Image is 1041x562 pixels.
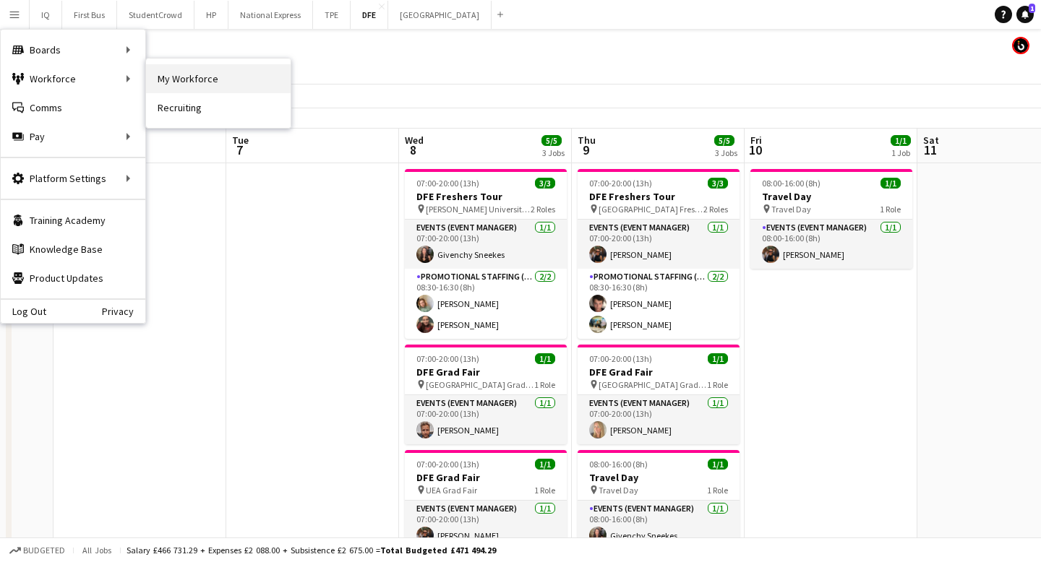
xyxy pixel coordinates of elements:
span: 07:00-20:00 (13h) [589,178,652,189]
a: Training Academy [1,206,145,235]
span: Total Budgeted £471 494.29 [380,545,496,555]
span: Fri [750,134,762,147]
span: 5/5 [541,135,562,146]
span: 1/1 [535,353,555,364]
app-card-role: Events (Event Manager)1/108:00-16:00 (8h)[PERSON_NAME] [750,220,912,269]
span: 1 [1029,4,1035,13]
span: 2 Roles [703,204,728,215]
app-job-card: 07:00-20:00 (13h)3/3DFE Freshers Tour [GEOGRAPHIC_DATA] Freshers Fair2 RolesEvents (Event Manager... [578,169,740,339]
span: 1/1 [535,459,555,470]
h3: DFE Freshers Tour [578,190,740,203]
span: Travel Day [599,485,638,496]
app-card-role: Events (Event Manager)1/107:00-20:00 (13h)[PERSON_NAME] [405,501,567,550]
span: 08:00-16:00 (8h) [762,178,821,189]
span: [GEOGRAPHIC_DATA] Grad Fair [599,379,707,390]
button: HP [194,1,228,29]
span: 10 [748,142,762,158]
span: 1/1 [891,135,911,146]
span: 1/1 [708,353,728,364]
span: 07:00-20:00 (13h) [416,178,479,189]
a: Recruiting [146,93,291,122]
h3: DFE Grad Fair [405,366,567,379]
span: 3/3 [708,178,728,189]
div: 3 Jobs [542,147,565,158]
app-card-role: Promotional Staffing (Brand Ambassadors)2/208:30-16:30 (8h)[PERSON_NAME][PERSON_NAME] [578,269,740,339]
span: 08:00-16:00 (8h) [589,459,648,470]
app-card-role: Events (Event Manager)1/107:00-20:00 (13h)Givenchy Sneekes [405,220,567,269]
span: [GEOGRAPHIC_DATA] Grad Fair [426,379,534,390]
button: First Bus [62,1,117,29]
a: Log Out [1,306,46,317]
span: Budgeted [23,545,65,555]
span: [GEOGRAPHIC_DATA] Freshers Fair [599,204,703,215]
app-job-card: 07:00-20:00 (13h)1/1DFE Grad Fair UEA Grad Fair1 RoleEvents (Event Manager)1/107:00-20:00 (13h)[P... [405,450,567,550]
a: Product Updates [1,264,145,293]
div: Pay [1,122,145,151]
a: Comms [1,93,145,122]
h3: Travel Day [750,190,912,203]
button: National Express [228,1,313,29]
span: 5/5 [714,135,734,146]
span: 3/3 [535,178,555,189]
span: 1 Role [534,379,555,390]
span: Travel Day [771,204,811,215]
span: 1 Role [880,204,901,215]
button: [GEOGRAPHIC_DATA] [388,1,492,29]
span: Wed [405,134,424,147]
app-job-card: 07:00-20:00 (13h)1/1DFE Grad Fair [GEOGRAPHIC_DATA] Grad Fair1 RoleEvents (Event Manager)1/107:00... [405,345,567,444]
div: Platform Settings [1,164,145,193]
span: 11 [921,142,939,158]
app-card-role: Promotional Staffing (Brand Ambassadors)2/208:30-16:30 (8h)[PERSON_NAME][PERSON_NAME] [405,269,567,339]
span: 7 [230,142,249,158]
span: All jobs [80,545,114,555]
a: My Workforce [146,64,291,93]
app-job-card: 07:00-20:00 (13h)1/1DFE Grad Fair [GEOGRAPHIC_DATA] Grad Fair1 RoleEvents (Event Manager)1/107:00... [578,345,740,444]
span: Tue [232,134,249,147]
span: 1 Role [534,485,555,496]
span: 07:00-20:00 (13h) [416,353,479,364]
h3: DFE Freshers Tour [405,190,567,203]
div: Boards [1,35,145,64]
app-job-card: 07:00-20:00 (13h)3/3DFE Freshers Tour [PERSON_NAME] University Freshers Fair2 RolesEvents (Event ... [405,169,567,339]
span: [PERSON_NAME] University Freshers Fair [426,204,531,215]
div: 1 Job [891,147,910,158]
span: Thu [578,134,596,147]
div: Workforce [1,64,145,93]
h3: DFE Grad Fair [578,366,740,379]
button: IQ [30,1,62,29]
button: DFE [351,1,388,29]
span: 2 Roles [531,204,555,215]
span: UEA Grad Fair [426,485,477,496]
div: 3 Jobs [715,147,737,158]
app-card-role: Events (Event Manager)1/107:00-20:00 (13h)[PERSON_NAME] [578,395,740,444]
h3: DFE Grad Fair [405,471,567,484]
span: 07:00-20:00 (13h) [416,459,479,470]
span: Sat [923,134,939,147]
span: 9 [575,142,596,158]
span: 07:00-20:00 (13h) [589,353,652,364]
a: Privacy [102,306,145,317]
app-card-role: Events (Event Manager)1/108:00-16:00 (8h)Givenchy Sneekes [578,501,740,550]
span: 1 Role [707,379,728,390]
button: TPE [313,1,351,29]
app-user-avatar: Tim Bodenham [1012,37,1029,54]
a: 1 [1016,6,1034,23]
span: 1/1 [881,178,901,189]
span: 1 Role [707,485,728,496]
button: Budgeted [7,542,67,558]
app-card-role: Events (Event Manager)1/107:00-20:00 (13h)[PERSON_NAME] [578,220,740,269]
app-card-role: Events (Event Manager)1/107:00-20:00 (13h)[PERSON_NAME] [405,395,567,444]
span: 1/1 [708,459,728,470]
a: Knowledge Base [1,235,145,264]
app-job-card: 08:00-16:00 (8h)1/1Travel Day Travel Day1 RoleEvents (Event Manager)1/108:00-16:00 (8h)[PERSON_NAME] [750,169,912,269]
app-job-card: 08:00-16:00 (8h)1/1Travel Day Travel Day1 RoleEvents (Event Manager)1/108:00-16:00 (8h)Givenchy S... [578,450,740,550]
div: Salary £466 731.29 + Expenses £2 088.00 + Subsistence £2 675.00 = [127,545,496,555]
button: StudentCrowd [117,1,194,29]
span: 8 [403,142,424,158]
